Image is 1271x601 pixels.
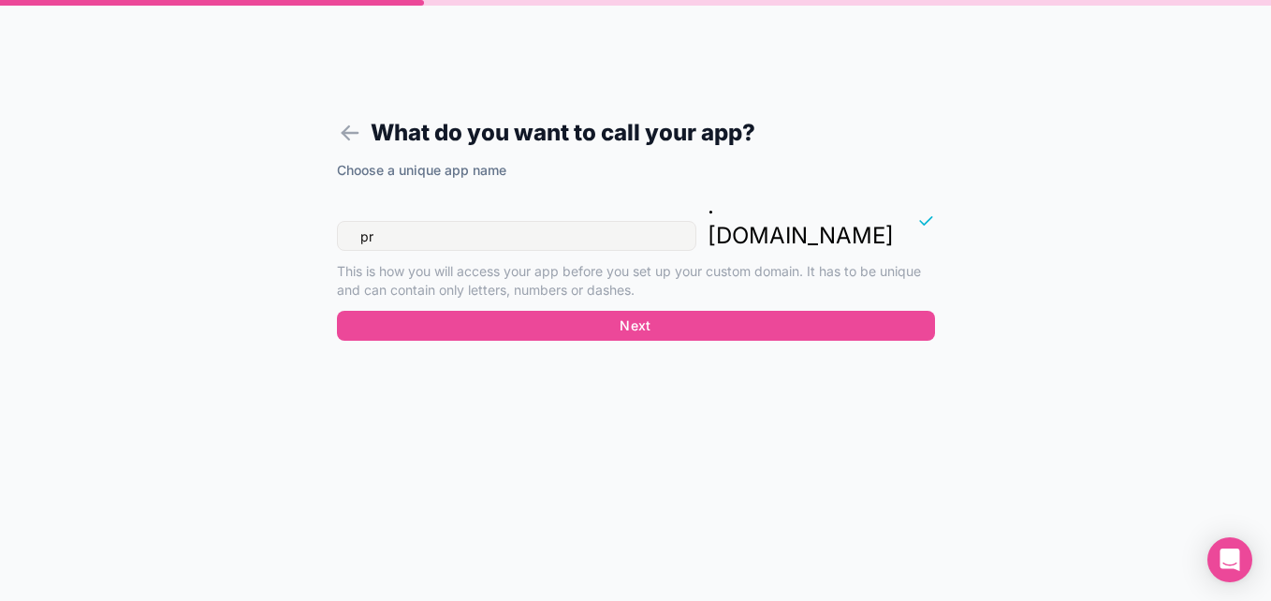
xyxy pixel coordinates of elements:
button: Next [337,311,935,341]
label: Choose a unique app name [337,161,506,180]
div: Open Intercom Messenger [1207,537,1252,582]
input: promprop [337,221,696,251]
p: This is how you will access your app before you set up your custom domain. It has to be unique an... [337,262,935,300]
h1: What do you want to call your app? [337,116,935,150]
p: . [DOMAIN_NAME] [708,191,894,251]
